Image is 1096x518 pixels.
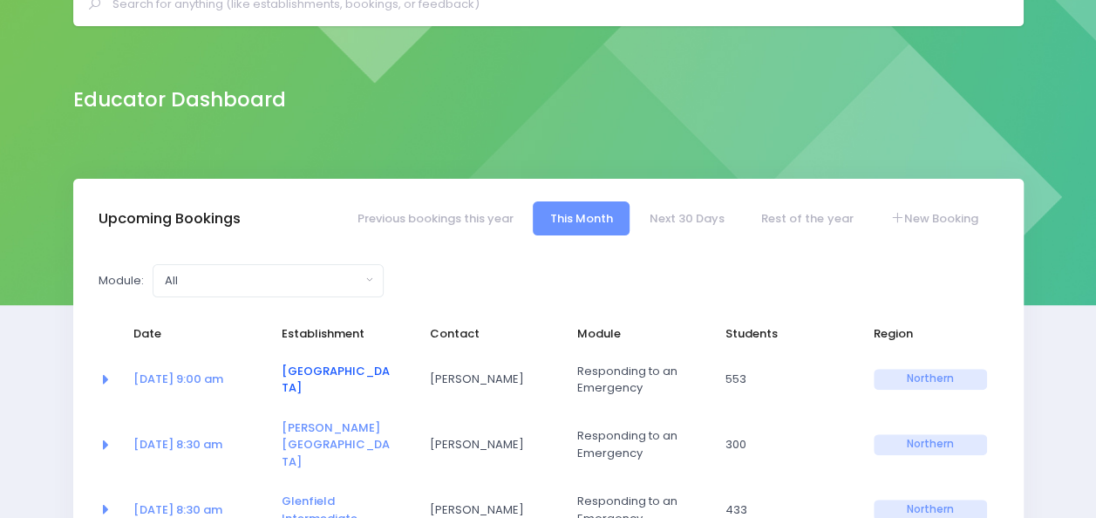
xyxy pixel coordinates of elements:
td: <a href="https://app.stjis.org.nz/bookings/523428" class="font-weight-bold">04 Aug at 9:00 am</a> [122,351,270,408]
span: [PERSON_NAME] [429,371,542,388]
span: Northern [874,369,987,390]
td: 300 [714,408,862,482]
td: Northern [862,351,998,408]
a: Rest of the year [745,201,870,235]
td: 553 [714,351,862,408]
a: This Month [533,201,630,235]
a: Next 30 Days [633,201,742,235]
a: [DATE] 8:30 am [133,436,222,453]
span: Date [133,325,247,343]
span: [PERSON_NAME] [429,436,542,453]
a: [PERSON_NAME][GEOGRAPHIC_DATA] [282,419,390,470]
td: <a href="https://app.stjis.org.nz/establishments/205098" class="font-weight-bold">Huapai District... [270,351,419,408]
span: Establishment [282,325,395,343]
a: Previous bookings this year [340,201,530,235]
td: <a href="https://app.stjis.org.nz/bookings/523666" class="font-weight-bold">11 Aug at 8:30 am</a> [122,408,270,482]
a: [GEOGRAPHIC_DATA] [282,363,390,397]
h3: Upcoming Bookings [99,210,241,228]
a: New Booking [873,201,995,235]
span: Contact [429,325,542,343]
td: Responding to an Emergency [566,408,714,482]
label: Module: [99,272,144,290]
td: Northern [862,408,998,482]
span: Module [577,325,691,343]
span: Region [874,325,987,343]
td: <a href="https://app.stjis.org.nz/establishments/204553" class="font-weight-bold">McAuley High Sc... [270,408,419,482]
span: Responding to an Emergency [577,363,691,397]
td: Tracy Taylor [418,351,566,408]
a: [DATE] 9:00 am [133,371,223,387]
span: Northern [874,434,987,455]
h2: Educator Dashboard [73,88,286,112]
a: [DATE] 8:30 am [133,501,222,518]
span: 300 [725,436,839,453]
td: Responding to an Emergency [566,351,714,408]
span: Students [725,325,839,343]
td: Cecilia Airey [418,408,566,482]
button: All [153,264,384,297]
span: Responding to an Emergency [577,427,691,461]
span: 553 [725,371,839,388]
div: All [165,272,361,290]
